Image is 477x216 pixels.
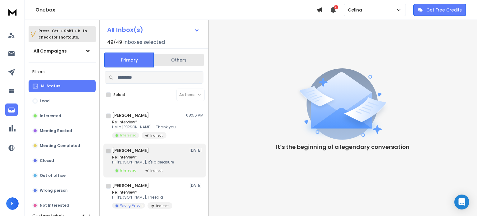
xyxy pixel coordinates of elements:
[34,48,67,54] h1: All Campaigns
[276,143,410,151] p: It’s the beginning of a legendary conversation
[102,24,205,36] button: All Inbox(s)
[29,67,96,76] h3: Filters
[112,147,149,154] h1: [PERSON_NAME]
[112,182,149,189] h1: [PERSON_NAME]
[35,6,316,14] h1: Onebox
[39,28,87,40] p: Press to check for shortcuts.
[120,203,143,208] p: Wrong Person
[123,39,165,46] h3: Inboxes selected
[186,113,203,118] p: 08:56 AM
[40,188,68,193] p: Wrong person
[29,154,96,167] button: Closed
[150,168,163,173] p: Indirect
[107,39,122,46] span: 49 / 49
[51,27,81,34] span: Ctrl + Shift + k
[156,204,169,208] p: Indirect
[29,95,96,107] button: Lead
[112,125,176,130] p: Hello [PERSON_NAME] - Thank you
[426,7,462,13] p: Get Free Credits
[40,143,80,148] p: Meeting Completed
[40,128,72,133] p: Meeting Booked
[6,6,19,18] img: logo
[6,197,19,210] button: F
[189,148,203,153] p: [DATE]
[334,5,338,9] span: 31
[154,53,204,67] button: Others
[189,183,203,188] p: [DATE]
[120,133,137,138] p: Interested
[40,84,60,89] p: All Status
[40,203,69,208] p: Not Interested
[454,195,469,209] div: Open Intercom Messenger
[40,173,66,178] p: Out of office
[112,160,174,165] p: Hi [PERSON_NAME], It's a pleasure
[112,112,149,118] h1: [PERSON_NAME]
[112,195,172,200] p: Hi [PERSON_NAME], I need a
[107,27,143,33] h1: All Inbox(s)
[150,133,163,138] p: Indirect
[29,184,96,197] button: Wrong person
[29,45,96,57] button: All Campaigns
[104,53,154,67] button: Primary
[348,7,365,13] p: Celina
[29,199,96,212] button: Not Interested
[29,125,96,137] button: Meeting Booked
[40,99,50,103] p: Lead
[112,120,176,125] p: Re: Interview?
[40,113,61,118] p: Interested
[29,80,96,92] button: All Status
[29,110,96,122] button: Interested
[120,168,137,173] p: Interested
[40,158,54,163] p: Closed
[413,4,466,16] button: Get Free Credits
[29,140,96,152] button: Meeting Completed
[29,169,96,182] button: Out of office
[112,155,174,160] p: Re: Interview?
[112,190,172,195] p: Re: Interview?
[113,92,125,97] label: Select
